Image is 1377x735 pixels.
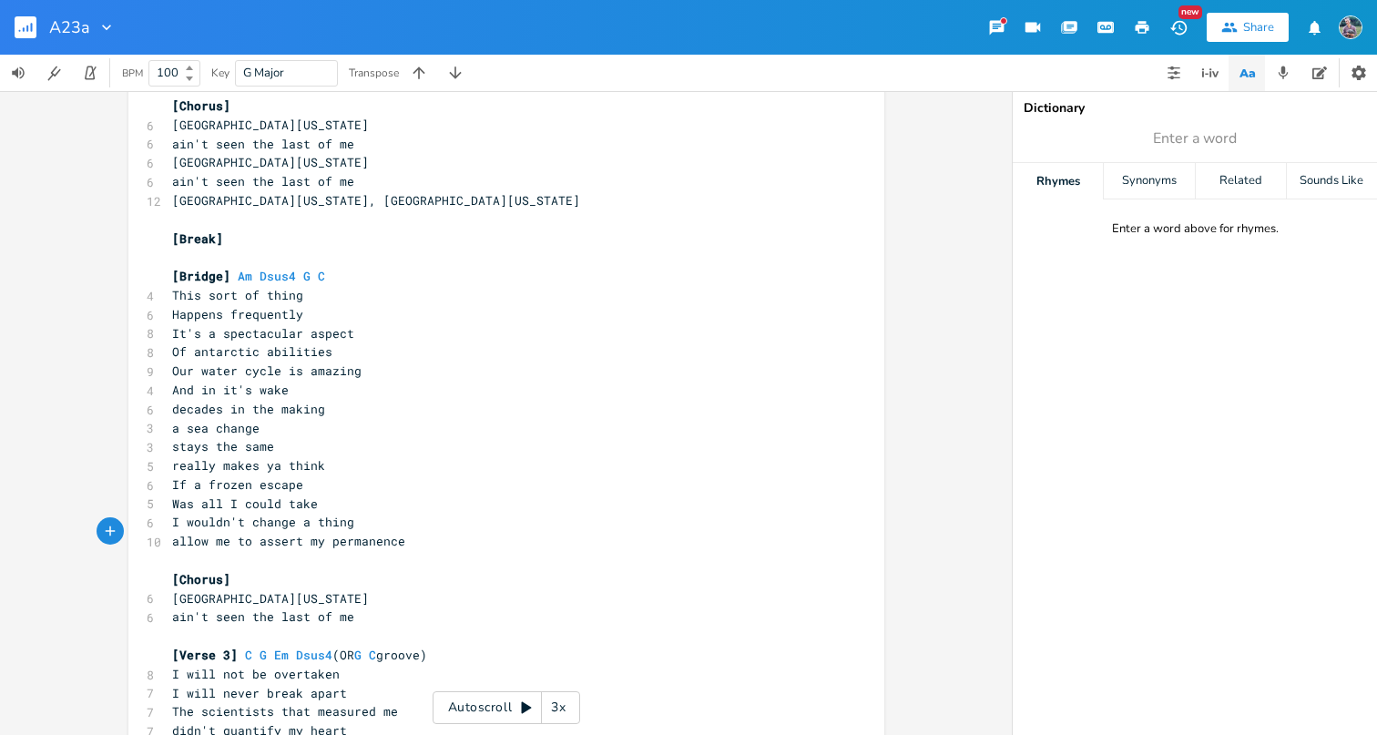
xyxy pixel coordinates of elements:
[1160,11,1197,44] button: New
[172,192,580,209] span: [GEOGRAPHIC_DATA][US_STATE], [GEOGRAPHIC_DATA][US_STATE]
[172,343,332,360] span: Of antarctic abilities
[172,514,354,530] span: I wouldn't change a thing
[172,608,354,625] span: ain't seen the last of me
[260,647,267,663] span: G
[245,647,252,663] span: C
[1207,13,1289,42] button: Share
[296,647,332,663] span: Dsus4
[172,362,362,379] span: Our water cycle is amazing
[369,647,376,663] span: C
[172,287,303,303] span: This sort of thing
[172,230,223,247] span: [Break]
[172,306,303,322] span: Happens frequently
[542,691,575,724] div: 3x
[1024,102,1366,115] div: Dictionary
[172,495,318,512] span: Was all I could take
[354,647,362,663] span: G
[349,67,399,78] div: Transpose
[1196,163,1286,199] div: Related
[172,703,398,720] span: The scientists that measured me
[172,647,427,663] span: (OR groove)
[1104,163,1194,199] div: Synonyms
[172,420,260,436] span: a sea change
[172,136,354,152] span: ain't seen the last of me
[172,117,369,133] span: [GEOGRAPHIC_DATA][US_STATE]
[122,68,143,78] div: BPM
[172,457,325,474] span: really makes ya think
[49,19,90,36] span: A23a
[172,97,230,114] span: [Chorus]
[303,268,311,284] span: G
[172,154,369,170] span: [GEOGRAPHIC_DATA][US_STATE]
[433,691,580,724] div: Autoscroll
[172,438,274,454] span: stays the same
[172,590,369,607] span: [GEOGRAPHIC_DATA][US_STATE]
[172,401,325,417] span: decades in the making
[243,65,284,81] span: G Major
[1153,128,1237,149] span: Enter a word
[1243,19,1274,36] div: Share
[318,268,325,284] span: C
[1287,163,1377,199] div: Sounds Like
[172,666,340,682] span: I will not be overtaken
[172,533,405,549] span: allow me to assert my permanence
[172,382,289,398] span: And in it's wake
[1112,221,1279,237] div: Enter a word above for rhymes.
[211,67,229,78] div: Key
[1178,5,1202,19] div: New
[172,325,354,342] span: It's a spectacular aspect
[172,685,347,701] span: I will never break apart
[172,268,230,284] span: [Bridge]
[172,173,354,189] span: ain't seen the last of me
[1339,15,1362,39] img: Jason McVay
[172,476,303,493] span: If a frozen escape
[274,647,289,663] span: Em
[172,647,238,663] span: [Verse 3]
[1013,163,1103,199] div: Rhymes
[260,268,296,284] span: Dsus4
[172,571,230,587] span: [Chorus]
[238,268,252,284] span: Am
